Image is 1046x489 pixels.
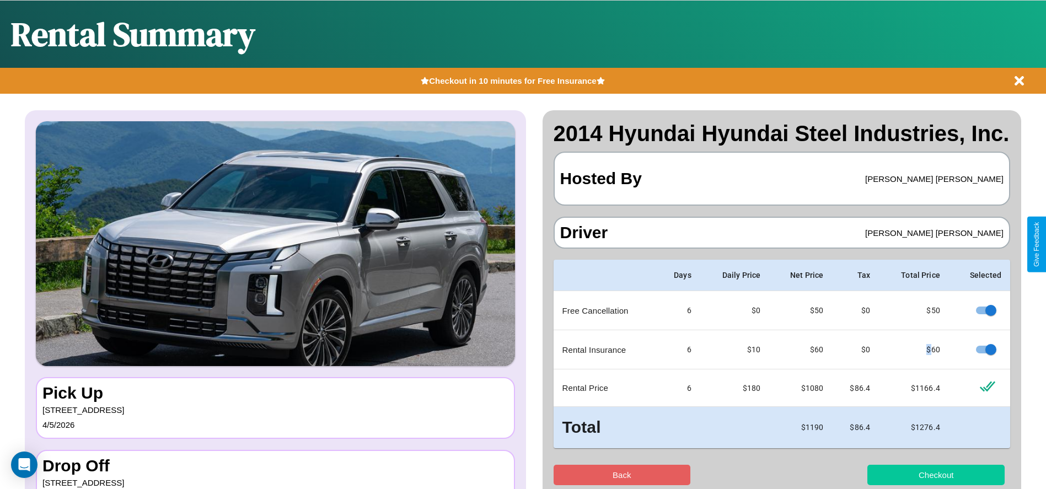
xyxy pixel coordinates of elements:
b: Checkout in 10 minutes for Free Insurance [429,76,596,85]
td: 6 [657,369,700,407]
p: Rental Insurance [562,342,648,357]
td: $0 [832,291,879,330]
td: 6 [657,291,700,330]
th: Total Price [879,260,949,291]
div: Give Feedback [1033,222,1040,267]
h3: Driver [560,223,608,242]
td: $ 50 [879,291,949,330]
th: Tax [832,260,879,291]
td: $ 50 [769,291,832,330]
p: [PERSON_NAME] [PERSON_NAME] [865,225,1004,240]
th: Selected [949,260,1010,291]
h1: Rental Summary [11,12,255,57]
td: $ 1166.4 [879,369,949,407]
h3: Total [562,416,648,439]
td: $ 60 [879,330,949,369]
h3: Hosted By [560,158,642,199]
td: 6 [657,330,700,369]
td: $ 1276.4 [879,407,949,448]
h2: 2014 Hyundai Hyundai Steel Industries, Inc. [554,121,1011,146]
td: $ 86.4 [832,407,879,448]
td: $0 [700,291,769,330]
div: Open Intercom Messenger [11,452,37,478]
td: $ 60 [769,330,832,369]
p: [PERSON_NAME] [PERSON_NAME] [865,171,1004,186]
th: Days [657,260,700,291]
h3: Drop Off [42,456,508,475]
button: Back [554,465,691,485]
td: $0 [832,330,879,369]
th: Net Price [769,260,832,291]
th: Daily Price [700,260,769,291]
td: $ 1080 [769,369,832,407]
td: $ 180 [700,369,769,407]
td: $ 1190 [769,407,832,448]
p: 4 / 5 / 2026 [42,417,508,432]
p: Rental Price [562,380,648,395]
td: $10 [700,330,769,369]
p: [STREET_ADDRESS] [42,402,508,417]
button: Checkout [867,465,1005,485]
table: simple table [554,260,1011,448]
h3: Pick Up [42,384,508,402]
p: Free Cancellation [562,303,648,318]
td: $ 86.4 [832,369,879,407]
